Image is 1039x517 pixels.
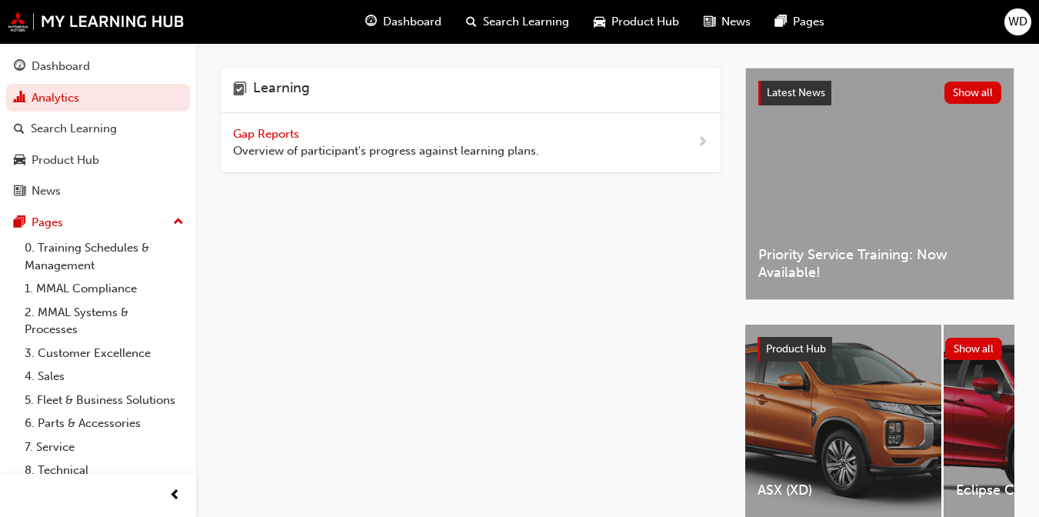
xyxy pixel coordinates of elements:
[383,13,441,31] span: Dashboard
[763,6,837,38] a: pages-iconPages
[944,82,1002,104] button: Show all
[6,177,190,205] a: News
[6,208,190,237] button: Pages
[1004,8,1031,35] button: WD
[767,86,825,99] span: Latest News
[32,214,63,232] div: Pages
[745,68,1014,300] a: Latest NewsShow allPriority Service Training: Now Available!
[6,146,190,175] a: Product Hub
[581,6,691,38] a: car-iconProduct Hub
[32,182,61,200] div: News
[365,12,377,32] span: guage-icon
[169,486,181,505] span: prev-icon
[14,185,25,198] span: news-icon
[173,212,184,232] span: up-icon
[32,58,90,75] div: Dashboard
[758,81,1001,105] a: Latest NewsShow all
[14,122,25,136] span: search-icon
[233,80,247,100] span: learning-icon
[6,49,190,208] button: DashboardAnalyticsSearch LearningProduct HubNews
[253,80,310,100] h4: Learning
[594,12,605,32] span: car-icon
[758,246,1001,281] span: Priority Service Training: Now Available!
[32,152,99,169] div: Product Hub
[18,412,190,435] a: 6. Parts & Accessories
[766,342,826,355] span: Product Hub
[18,236,190,277] a: 0. Training Schedules & Management
[793,13,824,31] span: Pages
[945,338,1003,360] button: Show all
[18,365,190,389] a: 4. Sales
[18,301,190,342] a: 2. MMAL Systems & Processes
[18,435,190,459] a: 7. Service
[721,13,751,31] span: News
[691,6,763,38] a: news-iconNews
[221,113,721,173] a: Gap Reports Overview of participant's progress against learning plans.next-icon
[14,60,25,74] span: guage-icon
[466,12,477,32] span: search-icon
[454,6,581,38] a: search-iconSearch Learning
[18,277,190,301] a: 1. MMAL Compliance
[233,142,539,160] span: Overview of participant's progress against learning plans.
[745,325,941,517] a: ASX (XD)
[775,12,787,32] span: pages-icon
[1008,13,1027,31] span: WD
[758,482,929,499] span: ASX (XD)
[233,127,302,141] span: Gap Reports
[14,92,25,105] span: chart-icon
[704,12,715,32] span: news-icon
[611,13,679,31] span: Product Hub
[18,389,190,412] a: 5. Fleet & Business Solutions
[14,216,25,230] span: pages-icon
[758,337,1002,362] a: Product HubShow all
[483,13,569,31] span: Search Learning
[18,459,190,482] a: 8. Technical
[6,84,190,112] a: Analytics
[353,6,454,38] a: guage-iconDashboard
[18,342,190,365] a: 3. Customer Excellence
[6,115,190,143] a: Search Learning
[14,154,25,168] span: car-icon
[6,52,190,81] a: Dashboard
[31,120,117,138] div: Search Learning
[697,133,708,152] span: next-icon
[8,12,185,32] img: mmal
